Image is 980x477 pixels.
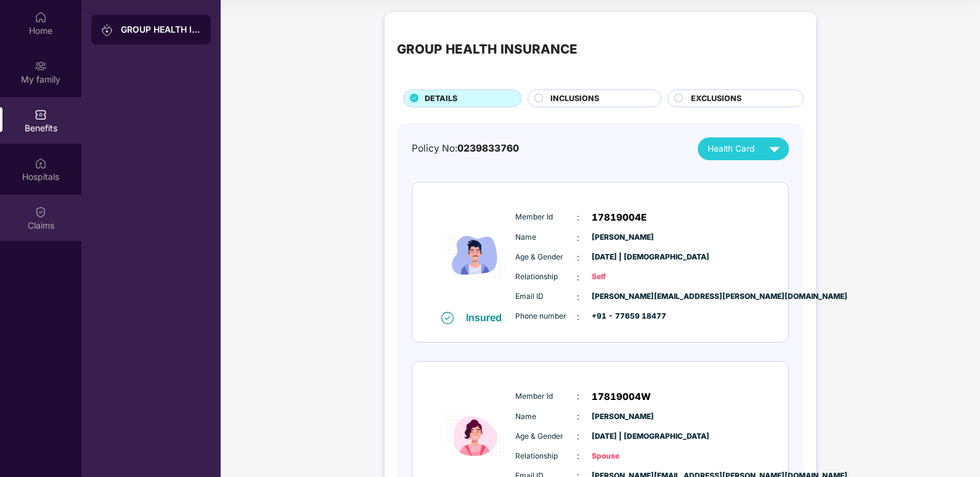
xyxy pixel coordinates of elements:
[515,211,577,223] span: Member Id
[101,24,113,36] img: svg+xml;base64,PHN2ZyB3aWR0aD0iMjAiIGhlaWdodD0iMjAiIHZpZXdCb3g9IjAgMCAyMCAyMCIgZmlsbD0ibm9uZSIgeG...
[550,92,599,105] span: INCLUSIONS
[592,389,651,404] span: 17819004W
[708,142,754,155] span: Health Card
[577,211,579,224] span: :
[425,92,457,105] span: DETAILS
[592,291,653,303] span: [PERSON_NAME][EMAIL_ADDRESS][PERSON_NAME][DOMAIN_NAME]
[592,251,653,263] span: [DATE] | [DEMOGRAPHIC_DATA]
[515,411,577,423] span: Name
[35,206,47,218] img: svg+xml;base64,PHN2ZyBpZD0iQ2xhaW0iIHhtbG5zPSJodHRwOi8vd3d3LnczLm9yZy8yMDAwL3N2ZyIgd2lkdGg9IjIwIi...
[577,290,579,304] span: :
[515,311,577,322] span: Phone number
[592,210,647,225] span: 17819004E
[577,310,579,324] span: :
[35,108,47,121] img: svg+xml;base64,PHN2ZyBpZD0iQmVuZWZpdHMiIHhtbG5zPSJodHRwOi8vd3d3LnczLm9yZy8yMDAwL3N2ZyIgd2lkdGg9Ij...
[592,271,653,283] span: Self
[121,23,201,36] div: GROUP HEALTH INSURANCE
[441,312,454,324] img: svg+xml;base64,PHN2ZyB4bWxucz0iaHR0cDovL3d3dy53My5vcmcvMjAwMC9zdmciIHdpZHRoPSIxNiIgaGVpZ2h0PSIxNi...
[764,138,785,160] img: svg+xml;base64,PHN2ZyB4bWxucz0iaHR0cDovL3d3dy53My5vcmcvMjAwMC9zdmciIHZpZXdCb3g9IjAgMCAyNCAyNCIgd2...
[438,200,512,311] img: icon
[457,142,519,154] span: 0239833760
[698,137,789,160] button: Health Card
[515,431,577,442] span: Age & Gender
[691,92,741,105] span: EXCLUSIONS
[577,410,579,423] span: :
[515,450,577,462] span: Relationship
[35,60,47,72] img: svg+xml;base64,PHN2ZyB3aWR0aD0iMjAiIGhlaWdodD0iMjAiIHZpZXdCb3g9IjAgMCAyMCAyMCIgZmlsbD0ibm9uZSIgeG...
[592,450,653,462] span: Spouse
[515,251,577,263] span: Age & Gender
[515,271,577,283] span: Relationship
[592,411,653,423] span: [PERSON_NAME]
[592,311,653,322] span: +91 - 77659 18477
[515,391,577,402] span: Member Id
[397,39,578,59] div: GROUP HEALTH INSURANCE
[577,430,579,443] span: :
[592,232,653,243] span: [PERSON_NAME]
[577,271,579,284] span: :
[577,389,579,403] span: :
[515,232,577,243] span: Name
[35,157,47,169] img: svg+xml;base64,PHN2ZyBpZD0iSG9zcGl0YWxzIiB4bWxucz0iaHR0cDovL3d3dy53My5vcmcvMjAwMC9zdmciIHdpZHRoPS...
[412,141,519,156] div: Policy No:
[515,291,577,303] span: Email ID
[466,311,509,324] div: Insured
[577,449,579,463] span: :
[35,11,47,23] img: svg+xml;base64,PHN2ZyBpZD0iSG9tZSIgeG1sbnM9Imh0dHA6Ly93d3cudzMub3JnLzIwMDAvc3ZnIiB3aWR0aD0iMjAiIG...
[577,251,579,264] span: :
[592,431,653,442] span: [DATE] | [DEMOGRAPHIC_DATA]
[577,231,579,245] span: :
